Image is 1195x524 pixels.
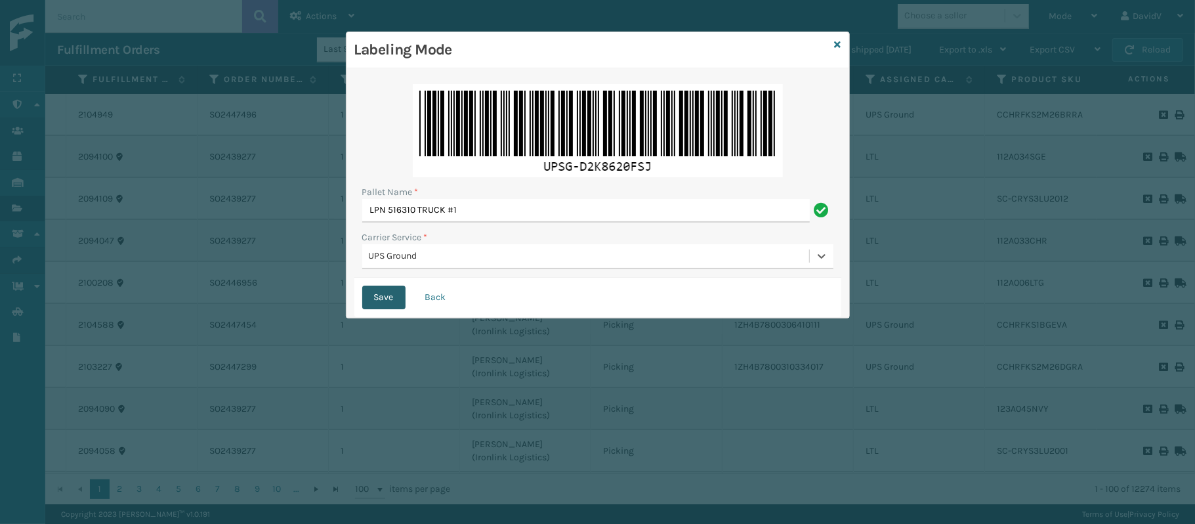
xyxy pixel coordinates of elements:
label: Pallet Name [362,185,419,199]
label: Carrier Service [362,230,428,244]
div: UPS Ground [369,250,810,263]
button: Save [362,286,406,309]
img: PEROAwIZA7NIcp2rnWRCARSAQSgUTgKEUgCc1RGthcViKQCCQCiUAicJgQSEJzmKKda00EEoFEIBFIBI5SBJLQHKWBzWUlAol... [413,84,783,177]
button: Back [413,286,458,309]
h3: Labeling Mode [354,40,829,60]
